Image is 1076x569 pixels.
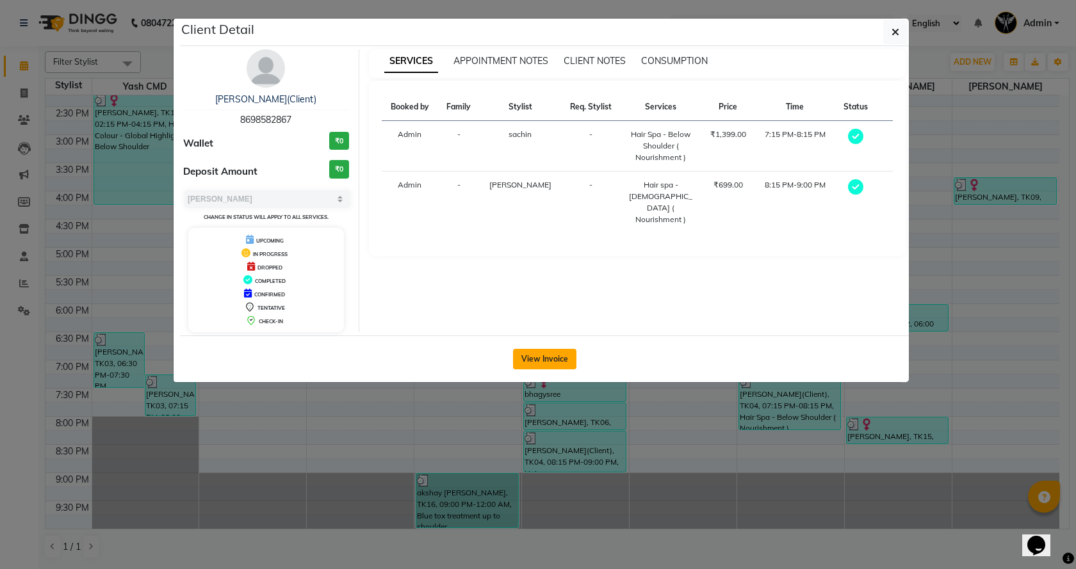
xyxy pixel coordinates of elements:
span: IN PROGRESS [253,251,288,257]
div: ₹1,399.00 [709,129,747,140]
td: - [561,121,621,172]
img: avatar [247,49,285,88]
span: [PERSON_NAME] [489,180,551,189]
small: Change in status will apply to all services. [204,214,329,220]
th: Status [835,93,877,121]
span: TENTATIVE [257,305,285,311]
th: Req. Stylist [561,93,621,121]
h3: ₹0 [329,132,349,150]
span: CONFIRMED [254,291,285,298]
h3: ₹0 [329,160,349,179]
th: Price [701,93,755,121]
span: CLIENT NOTES [564,55,626,67]
div: Hair Spa - Below Shoulder ( Nourishment ) [628,129,694,163]
th: Booked by [382,93,438,121]
td: Admin [382,172,438,234]
th: Family [438,93,480,121]
td: Admin [382,121,438,172]
th: Stylist [480,93,561,121]
td: 8:15 PM-9:00 PM [755,172,835,234]
button: View Invoice [513,349,576,369]
div: Hair spa - [DEMOGRAPHIC_DATA] ( Nourishment ) [628,179,694,225]
span: CHECK-IN [259,318,283,325]
span: UPCOMING [256,237,284,244]
span: 8698582867 [240,114,291,125]
span: CONSUMPTION [641,55,708,67]
div: ₹699.00 [709,179,747,191]
td: - [438,172,480,234]
th: Time [755,93,835,121]
td: 7:15 PM-8:15 PM [755,121,835,172]
span: APPOINTMENT NOTES [453,55,548,67]
td: - [561,172,621,234]
span: Deposit Amount [183,164,257,179]
span: DROPPED [257,264,282,271]
span: SERVICES [384,50,438,73]
iframe: chat widget [1022,518,1063,556]
th: Services [621,93,701,121]
span: Wallet [183,136,213,151]
span: COMPLETED [255,278,286,284]
h5: Client Detail [181,20,254,39]
td: - [438,121,480,172]
a: [PERSON_NAME](Client) [215,93,316,105]
span: sachin [509,129,532,139]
